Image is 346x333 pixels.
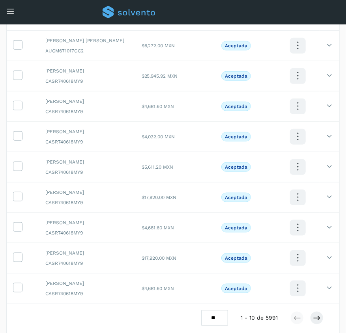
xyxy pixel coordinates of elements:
[45,37,129,44] span: [PERSON_NAME] [PERSON_NAME]
[225,73,247,79] p: Aceptada
[225,286,247,291] p: Aceptada
[142,73,178,79] span: $25,945.92 MXN
[241,314,278,322] span: 1 - 10 de 5991
[225,225,247,231] p: Aceptada
[142,286,174,291] span: $4,681.60 MXN
[45,219,129,226] span: [PERSON_NAME]
[225,255,247,261] p: Aceptada
[225,43,247,48] p: Aceptada
[45,108,129,115] span: CASR740618MY9
[45,138,129,145] span: CASR740618MY9
[45,67,129,74] span: [PERSON_NAME]
[225,195,247,200] p: Aceptada
[45,260,129,267] span: CASR740618MY9
[45,229,129,236] span: CASR740618MY9
[45,158,129,166] span: [PERSON_NAME]
[142,43,175,48] span: $6,272.00 MXN
[45,78,129,85] span: CASR740618MY9
[142,164,174,170] span: $5,611.20 MXN
[225,134,247,140] p: Aceptada
[45,290,129,297] span: CASR740618MY9
[45,169,129,176] span: CASR740618MY9
[45,189,129,196] span: [PERSON_NAME]
[45,98,129,105] span: [PERSON_NAME]
[142,134,175,140] span: $4,032.00 MXN
[45,128,129,135] span: [PERSON_NAME]
[142,104,174,109] span: $4,681.60 MXN
[225,104,247,109] p: Aceptada
[45,47,129,54] span: AUCM671017GC2
[225,164,247,170] p: Aceptada
[45,280,129,287] span: [PERSON_NAME]
[45,249,129,257] span: [PERSON_NAME]
[45,199,129,206] span: CASR740618MY9
[142,255,177,261] span: $17,920.00 MXN
[142,195,177,200] span: $17,920.00 MXN
[142,225,174,231] span: $4,681.60 MXN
